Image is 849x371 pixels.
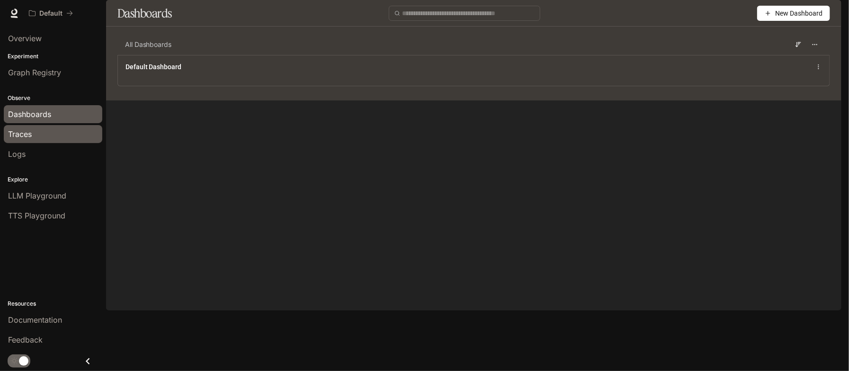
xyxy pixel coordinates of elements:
button: All workspaces [25,4,77,23]
button: New Dashboard [757,6,830,21]
span: All Dashboards [125,40,171,49]
a: Default Dashboard [125,62,181,72]
p: Default [39,9,63,18]
h1: Dashboards [117,4,172,23]
span: New Dashboard [775,8,822,18]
